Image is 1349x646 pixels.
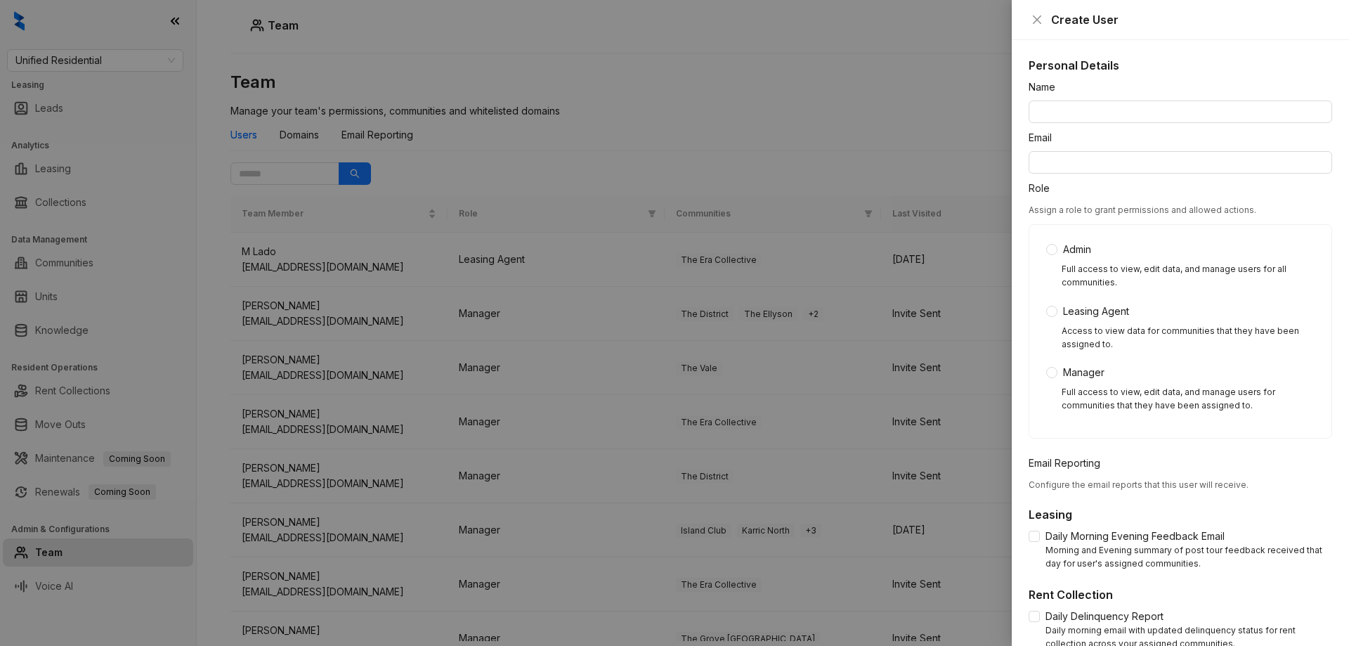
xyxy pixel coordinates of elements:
input: Name [1029,101,1332,123]
span: Manager [1057,365,1110,380]
div: Full access to view, edit data, and manage users for communities that they have been assigned to. [1062,386,1315,413]
div: Morning and Evening summary of post tour feedback received that day for user's assigned communities. [1045,544,1332,571]
label: Name [1029,79,1064,95]
span: Daily Morning Evening Feedback Email [1040,529,1230,544]
label: Email Reporting [1029,456,1109,471]
div: Full access to view, edit data, and manage users for all communities. [1062,263,1315,290]
span: Assign a role to grant permissions and allowed actions. [1029,205,1256,215]
span: Leasing Agent [1057,304,1135,319]
h5: Personal Details [1029,57,1332,74]
h5: Rent Collection [1029,586,1332,603]
span: Daily Delinquency Report [1040,609,1169,624]
div: Access to view data for communities that they have been assigned to. [1062,325,1315,351]
label: Role [1029,181,1059,196]
button: Close [1029,11,1045,28]
input: Email [1029,151,1332,174]
span: close [1031,14,1043,25]
h5: Leasing [1029,506,1332,523]
span: Configure the email reports that this user will receive. [1029,479,1249,490]
div: Create User [1051,11,1332,28]
label: Email [1029,130,1061,146]
span: Admin [1057,242,1097,257]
